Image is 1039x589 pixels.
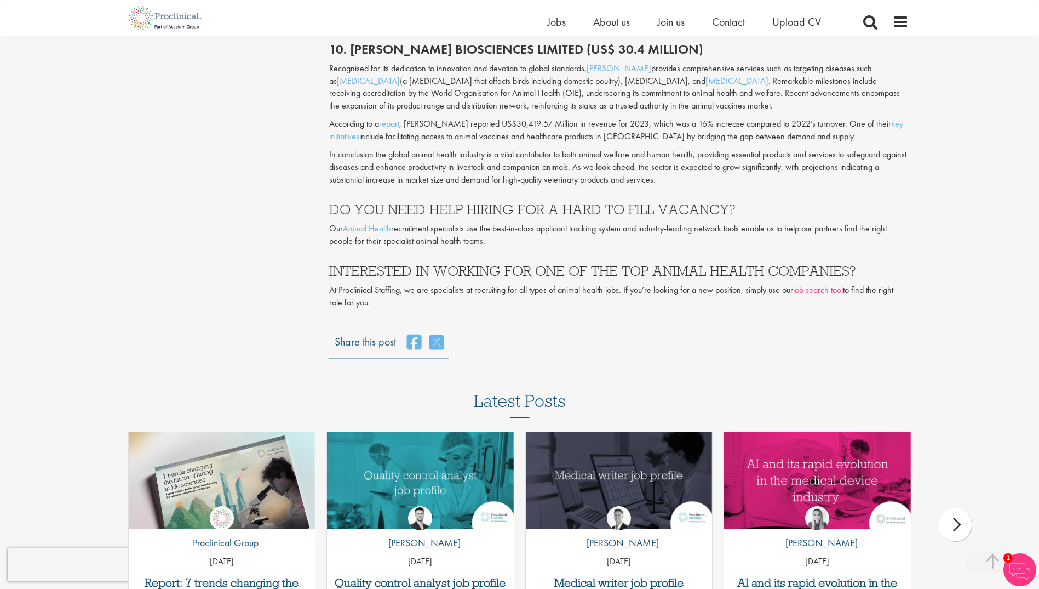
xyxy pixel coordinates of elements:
a: Upload CV [772,15,821,29]
a: share on twitter [429,334,444,350]
label: Share this post [335,334,396,342]
p: [DATE] [129,556,315,568]
img: Chatbot [1003,553,1036,586]
p: [DATE] [327,556,514,568]
a: [PERSON_NAME] [587,63,651,74]
a: About us [593,15,630,29]
p: In conclusion the global animal health industry is a vital contributor to both animal welfare and... [329,149,909,186]
a: Jobs [547,15,566,29]
a: Join us [657,15,685,29]
h3: Latest Posts [474,392,566,418]
a: Proclinical Group Proclinical Group [185,506,259,556]
div: next [939,508,972,541]
a: Medical writer job profile [531,577,707,589]
a: Quality control analyst job profile [332,577,508,589]
img: Proclinical: Life sciences hiring trends report 2025 [129,432,315,537]
a: report [379,118,399,129]
img: AI and Its Impact on the Medical Device Industry | Proclinical [724,432,911,529]
a: share on facebook [407,334,421,350]
p: [PERSON_NAME] [380,536,461,550]
a: job search tool [793,284,843,296]
p: According to a , [PERSON_NAME] reported US$30,419.57 Million in revenue for 2023, which was a 16%... [329,118,909,143]
a: Joshua Godden [PERSON_NAME] [380,506,461,556]
a: [MEDICAL_DATA] [337,75,400,87]
p: Proclinical Group [185,536,259,550]
a: [MEDICAL_DATA] [705,75,768,87]
img: George Watson [607,506,631,530]
p: At Proclinical Staffing, we are specialists at recruiting for all types of animal health jobs. If... [329,284,909,309]
a: Contact [712,15,745,29]
a: Link to a post [327,432,514,529]
img: Proclinical Group [210,506,234,530]
img: Medical writer job profile [526,432,713,529]
p: [DATE] [526,556,713,568]
h3: INTERESTED IN WORKING FOR ONE OF THE TOP ANIMAL HEALTH COMPANIES? [329,264,909,278]
a: Hannah Burke [PERSON_NAME] [777,506,858,556]
p: [DATE] [724,556,911,568]
p: Recognised for its dedication to innovation and devotion to global standards, provides comprehens... [329,63,909,112]
a: Link to a post [129,432,315,529]
img: Joshua Godden [408,506,432,530]
p: Our recruitment specialists use the best-in-class applicant tracking system and industry-leading ... [329,223,909,248]
img: quality control analyst job profile [327,432,514,529]
h3: DO YOU NEED HELP HIRING FOR A HARD TO FILL VACANCY? [329,202,909,217]
a: George Watson [PERSON_NAME] [578,506,659,556]
a: Link to a post [526,432,713,529]
p: [PERSON_NAME] [578,536,659,550]
p: [PERSON_NAME] [777,536,858,550]
a: Animal Health [343,223,391,234]
span: 1 [1003,553,1013,563]
h2: 10. [PERSON_NAME] Biosciences Limited (US$ 30.4 million) [329,42,909,56]
img: Hannah Burke [805,506,829,530]
a: key initiatives [329,118,903,142]
a: Link to a post [724,432,911,529]
iframe: reCAPTCHA [8,548,148,581]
